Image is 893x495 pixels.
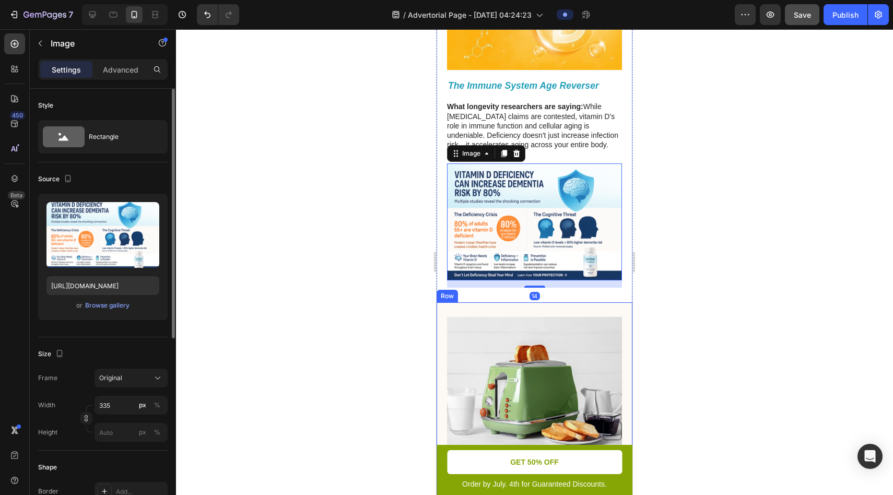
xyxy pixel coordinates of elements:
div: Style [38,101,53,110]
input: https://example.com/image.jpg [46,276,159,295]
p: Advanced [103,64,138,75]
button: 7 [4,4,78,25]
div: 450 [10,111,25,120]
span: Save [794,10,811,19]
div: Open Intercom Messenger [857,444,883,469]
div: % [154,428,160,437]
button: % [136,426,149,439]
button: px [151,399,163,411]
div: Undo/Redo [197,4,239,25]
p: 7 [68,8,73,21]
div: Publish [832,9,859,20]
button: Browse gallery [85,300,130,311]
label: Width [38,400,55,410]
input: px% [95,396,168,415]
span: Advertorial Page - [DATE] 04:24:23 [408,9,532,20]
iframe: Design area [437,29,632,495]
span: or [76,299,83,312]
span: Original [99,373,122,383]
button: Original [95,369,168,387]
label: Height [38,428,57,437]
div: px [139,400,146,410]
label: Frame [38,373,57,383]
button: Save [785,4,819,25]
img: preview-image [46,202,159,268]
button: px [151,426,163,439]
div: Shape [38,463,57,472]
div: Rectangle [89,125,152,149]
button: % [136,399,149,411]
button: Publish [824,4,867,25]
span: / [403,9,406,20]
div: Source [38,172,74,186]
div: Browse gallery [85,301,130,310]
div: % [154,400,160,410]
input: px% [95,423,168,442]
p: Settings [52,64,81,75]
p: Image [51,37,139,50]
div: Beta [8,191,25,199]
div: Size [38,347,66,361]
div: px [139,428,146,437]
